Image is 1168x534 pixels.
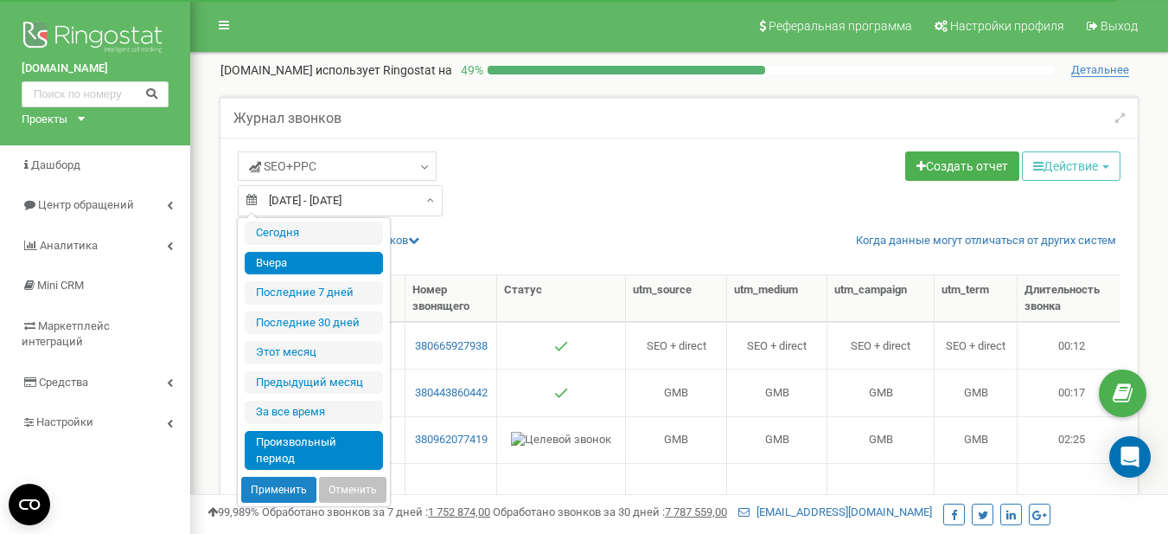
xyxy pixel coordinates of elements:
a: Когда данные могут отличаться от других систем [856,233,1116,249]
span: Аналитика [40,239,98,252]
p: [DOMAIN_NAME] [220,61,452,79]
span: Центр обращений [38,198,134,211]
button: Отменить [319,477,386,503]
a: Создать отчет [905,151,1019,181]
td: SEO + direct [827,322,935,369]
button: Применить [241,477,316,503]
span: Mini CRM [37,279,84,292]
span: 99,989% [207,505,259,518]
a: 380962077419 [412,432,489,448]
td: SEO + direct [727,322,827,369]
a: 380443860442 [412,385,489,402]
p: 49 % [452,61,488,79]
td: GMB [626,369,727,415]
a: 380665927938 [412,338,489,355]
span: Выход [1101,19,1138,33]
img: Целевой звонок [511,432,611,448]
li: Этот месяц [245,341,383,364]
li: Последние 30 дней [245,312,383,335]
span: Средства [39,376,88,389]
button: Действие [1022,151,1120,181]
li: Произвольный период [245,431,383,470]
span: Настройки [36,415,93,428]
td: 02:25 [1018,416,1127,463]
td: GMB [626,416,727,463]
img: Отвечен [554,339,568,353]
th: utm_source [626,275,727,322]
th: Длительность звонка [1018,275,1127,322]
span: Детальнее [1071,63,1129,77]
button: Open CMP widget [9,484,50,525]
img: Отвечен [554,386,568,400]
th: Статус [497,275,626,322]
a: [EMAIL_ADDRESS][DOMAIN_NAME] [738,505,932,518]
td: GMB [935,416,1017,463]
div: Проекты [22,112,67,128]
td: GMB [935,369,1017,415]
td: GMB [727,416,827,463]
h5: Журнал звонков [233,111,341,126]
a: SEO+PPC [238,151,437,181]
th: utm_campaign [827,275,935,322]
span: Настройки профиля [950,19,1064,33]
div: Open Intercom Messenger [1109,436,1151,478]
input: Поиск по номеру [22,81,169,107]
span: Обработано звонков за 30 дней : [493,505,727,518]
th: utm_term [935,275,1017,322]
span: Обработано звонков за 7 дней : [262,505,490,518]
li: Вчера [245,252,383,275]
td: SEO + direct [626,322,727,369]
td: 00:17 [1018,369,1127,415]
span: Реферальная программа [769,19,912,33]
img: Ringostat logo [22,17,169,61]
li: Последние 7 дней [245,281,383,305]
td: GMB [827,369,935,415]
span: использует Ringostat на [316,63,452,77]
a: [DOMAIN_NAME] [22,61,169,77]
td: 00:12 [1018,322,1127,369]
li: Предыдущий меcяц [245,371,383,395]
u: 7 787 559,00 [665,505,727,518]
td: GMB [827,416,935,463]
li: Сегодня [245,222,383,245]
span: Дашборд [31,158,80,171]
th: utm_medium [727,275,827,322]
u: 1 752 874,00 [428,505,490,518]
span: Маркетплейс интеграций [22,319,110,349]
span: SEO+PPC [249,158,316,175]
td: GMB [727,369,827,415]
li: За все время [245,401,383,424]
th: Номер звонящего [405,275,497,322]
td: SEO + direct [935,322,1017,369]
